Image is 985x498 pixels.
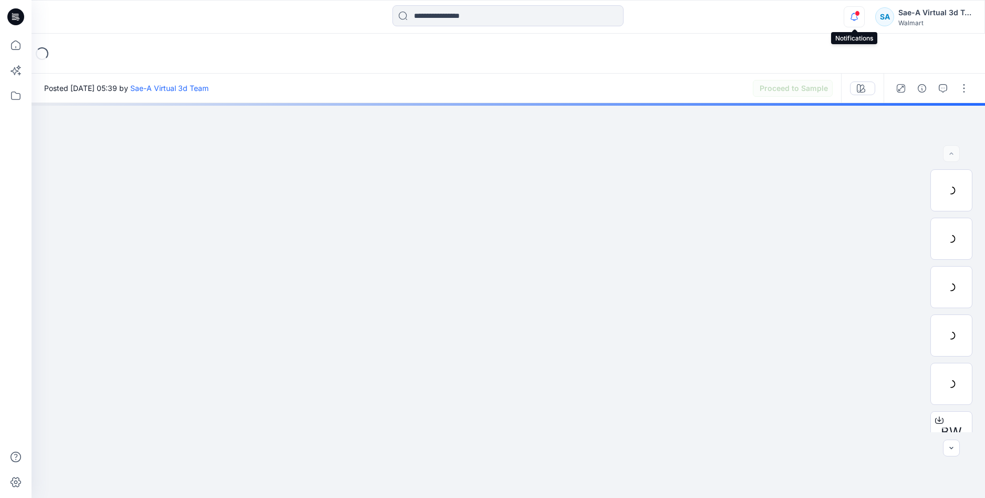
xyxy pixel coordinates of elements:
span: Posted [DATE] 05:39 by [44,83,209,94]
div: Walmart [898,19,972,27]
a: Sae-A Virtual 3d Team [130,84,209,93]
button: Details [914,80,930,97]
div: Sae-A Virtual 3d Team [898,6,972,19]
div: SA [875,7,894,26]
span: BW [941,423,962,442]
